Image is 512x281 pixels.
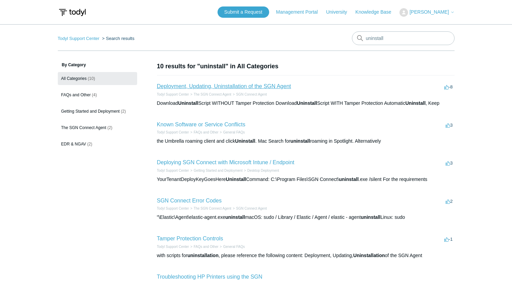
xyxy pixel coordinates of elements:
[157,92,189,97] li: Todyl Support Center
[231,206,267,211] li: SGN Connect Agent
[58,105,137,118] a: Getting Started and Deployment (2)
[444,237,453,242] span: -1
[339,177,359,182] em: uninstall
[58,62,137,68] h3: By Category
[61,109,120,114] span: Getting Started and Deployment
[444,84,453,89] span: -8
[189,92,231,97] li: The SGN Connect Agent
[247,169,279,172] a: Desktop Deployment
[219,130,245,135] li: General FAQs
[58,138,137,151] a: EDR & NGAV (2)
[58,36,101,41] li: Todyl Support Center
[189,206,231,211] li: The SGN Connect Agent
[231,92,267,97] li: SGN Connect Agent
[61,142,86,146] span: EDR & NGAV
[187,253,219,258] em: uninstallation
[189,168,242,173] li: Getting Started and Deployment
[157,100,455,107] div: Download Script WITHOUT Tamper Protection Download Script WITH Tamper Protection Automatic , Keep
[157,122,246,127] a: Known Software or Service Conflicts
[236,93,267,96] a: SGN Connect Agent
[157,214,455,221] div: "\Elastic\Agent\elastic-agent.exe macOS: sudo / Library / Elastic / Agent / elastic - agent Linux...
[326,9,354,16] a: University
[446,199,452,204] span: 2
[61,76,87,81] span: All Categories
[361,214,381,220] em: uninstall
[58,6,87,19] img: Todyl Support Center Help Center home page
[157,130,189,135] li: Todyl Support Center
[194,169,242,172] a: Getting Started and Deployment
[157,168,189,173] li: Todyl Support Center
[219,244,245,249] li: General FAQs
[178,100,198,106] em: Uninstall
[446,123,452,128] span: 3
[101,36,134,41] li: Search results
[242,168,279,173] li: Desktop Deployment
[58,36,100,41] a: Todyl Support Center
[157,138,455,145] div: the Umbrella roaming client and click . Mac Search for roaming in Spotlight. Alternatively
[157,236,223,241] a: Tamper Protection Controls
[409,9,449,15] span: [PERSON_NAME]
[121,109,126,114] span: (2)
[194,245,218,249] a: FAQs and Other
[61,93,91,97] span: FAQs and Other
[157,198,222,203] a: SGN Connect Error Codes
[236,207,267,210] a: SGN Connect Agent
[58,121,137,134] a: The SGN Connect Agent (2)
[399,8,454,17] button: [PERSON_NAME]
[58,72,137,85] a: All Categories (10)
[218,6,269,18] a: Submit a Request
[58,88,137,101] a: FAQs and Other (4)
[107,125,113,130] span: (2)
[235,138,255,144] em: Uninstall
[226,177,246,182] em: Uninstall
[157,93,189,96] a: Todyl Support Center
[446,160,452,166] span: 3
[189,244,218,249] li: FAQs and Other
[88,76,95,81] span: (10)
[225,214,245,220] em: uninstall
[223,130,245,134] a: General FAQs
[194,93,231,96] a: The SGN Connect Agent
[157,130,189,134] a: Todyl Support Center
[157,207,189,210] a: Todyl Support Center
[157,244,189,249] li: Todyl Support Center
[157,62,455,71] h1: 10 results for "uninstall" in All Categories
[157,252,455,259] div: with scripts for , please reference the following content: Deployment, Updating, of the SGN Agent
[355,9,398,16] a: Knowledge Base
[297,100,317,106] em: Uninstall
[223,245,245,249] a: General FAQs
[157,206,189,211] li: Todyl Support Center
[157,176,455,183] div: YourTenantDeployKeyGoesHere Command: C:\Program Files\SGN Connect\ .exe /silent For the requirements
[405,100,425,106] em: Uninstall
[353,253,385,258] em: Uninstallation
[276,9,325,16] a: Management Portal
[157,169,189,172] a: Todyl Support Center
[194,130,218,134] a: FAQs and Other
[87,142,92,146] span: (2)
[189,130,218,135] li: FAQs and Other
[352,31,455,45] input: Search
[92,93,97,97] span: (4)
[157,159,294,165] a: Deploying SGN Connect with Microsoft Intune / Endpoint
[157,83,291,89] a: Deployment, Updating, Uninstallation of the SGN Agent
[290,138,310,144] em: uninstall
[157,245,189,249] a: Todyl Support Center
[61,125,106,130] span: The SGN Connect Agent
[194,207,231,210] a: The SGN Connect Agent
[157,274,263,280] a: Troubleshooting HP Printers using the SGN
